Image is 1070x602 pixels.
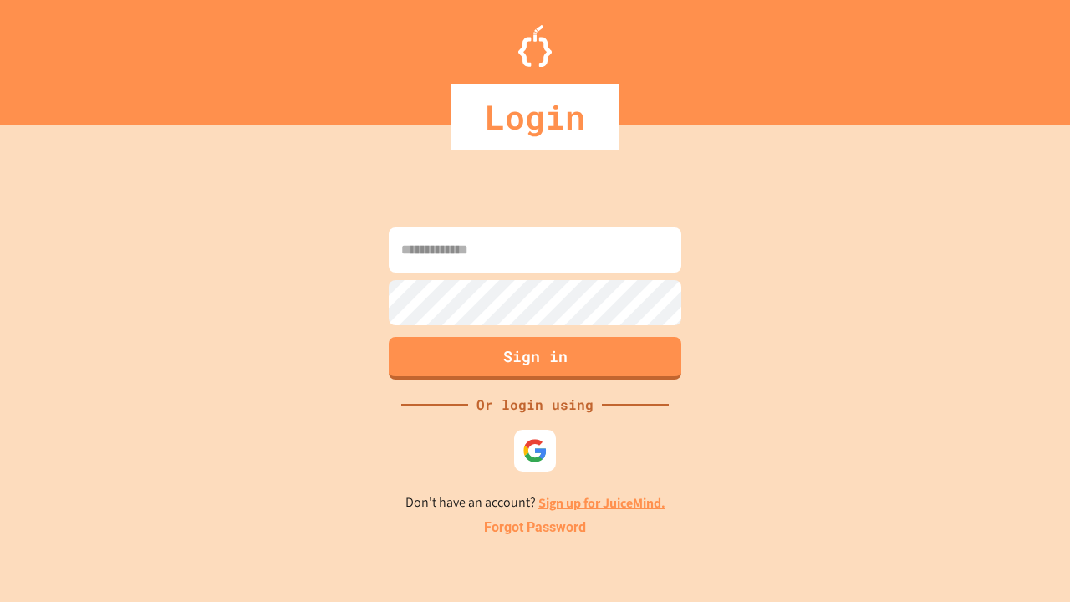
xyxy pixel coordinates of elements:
[484,518,586,538] a: Forgot Password
[451,84,619,150] div: Login
[468,395,602,415] div: Or login using
[538,494,665,512] a: Sign up for JuiceMind.
[405,492,665,513] p: Don't have an account?
[522,438,548,463] img: google-icon.svg
[389,337,681,380] button: Sign in
[518,25,552,67] img: Logo.svg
